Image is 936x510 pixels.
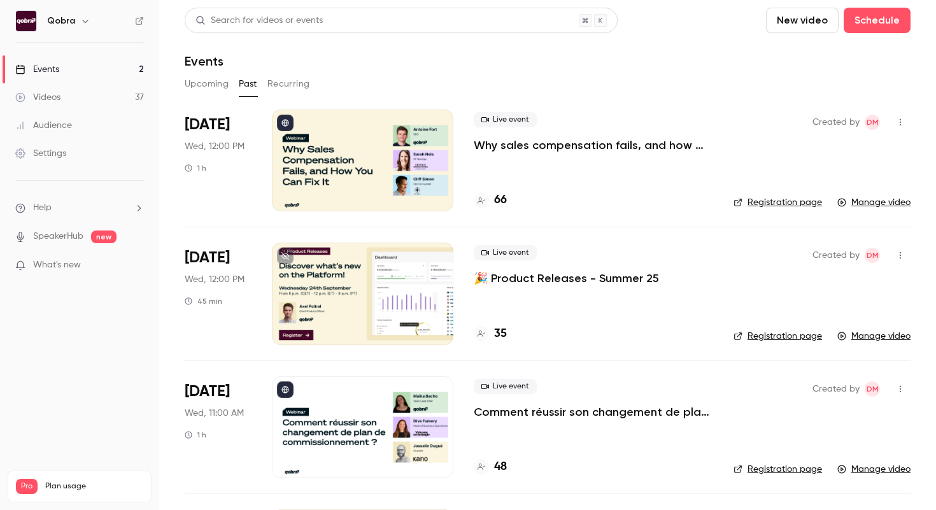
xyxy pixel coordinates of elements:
[15,91,60,104] div: Videos
[185,163,206,173] div: 1 h
[185,110,252,211] div: Oct 8 Wed, 6:00 PM (Europe/Paris)
[185,115,230,135] span: [DATE]
[195,14,323,27] div: Search for videos or events
[45,481,143,492] span: Plan usage
[474,138,713,153] a: Why sales compensation fails, and how you can fix it
[474,271,659,286] a: 🎉 Product Releases - Summer 25
[239,74,257,94] button: Past
[185,243,252,344] div: Sep 24 Wed, 6:00 PM (Europe/Paris)
[185,140,245,153] span: Wed, 12:00 PM
[474,325,507,343] a: 35
[33,230,83,243] a: SpeakerHub
[494,325,507,343] h4: 35
[185,53,223,69] h1: Events
[865,248,880,263] span: Dylan Manceau
[865,381,880,397] span: Dylan Manceau
[837,330,911,343] a: Manage video
[474,404,713,420] a: Comment réussir son changement de plan de commissionnement ?
[837,463,911,476] a: Manage video
[185,74,229,94] button: Upcoming
[867,248,879,263] span: DM
[474,112,537,127] span: Live event
[15,201,144,215] li: help-dropdown-opener
[837,196,911,209] a: Manage video
[734,463,822,476] a: Registration page
[47,15,75,27] h6: Qobra
[734,330,822,343] a: Registration page
[867,381,879,397] span: DM
[867,115,879,130] span: DM
[812,115,860,130] span: Created by
[185,407,244,420] span: Wed, 11:00 AM
[185,381,230,402] span: [DATE]
[185,430,206,440] div: 1 h
[15,119,72,132] div: Audience
[474,192,507,209] a: 66
[129,260,144,271] iframe: Noticeable Trigger
[16,11,36,31] img: Qobra
[33,201,52,215] span: Help
[185,296,222,306] div: 45 min
[812,248,860,263] span: Created by
[494,458,507,476] h4: 48
[91,230,117,243] span: new
[494,192,507,209] h4: 66
[185,273,245,286] span: Wed, 12:00 PM
[185,248,230,268] span: [DATE]
[16,479,38,494] span: Pro
[844,8,911,33] button: Schedule
[766,8,839,33] button: New video
[474,245,537,260] span: Live event
[812,381,860,397] span: Created by
[15,147,66,160] div: Settings
[267,74,310,94] button: Recurring
[474,379,537,394] span: Live event
[474,458,507,476] a: 48
[15,63,59,76] div: Events
[185,376,252,478] div: Sep 24 Wed, 5:00 PM (Europe/Paris)
[865,115,880,130] span: Dylan Manceau
[734,196,822,209] a: Registration page
[33,259,81,272] span: What's new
